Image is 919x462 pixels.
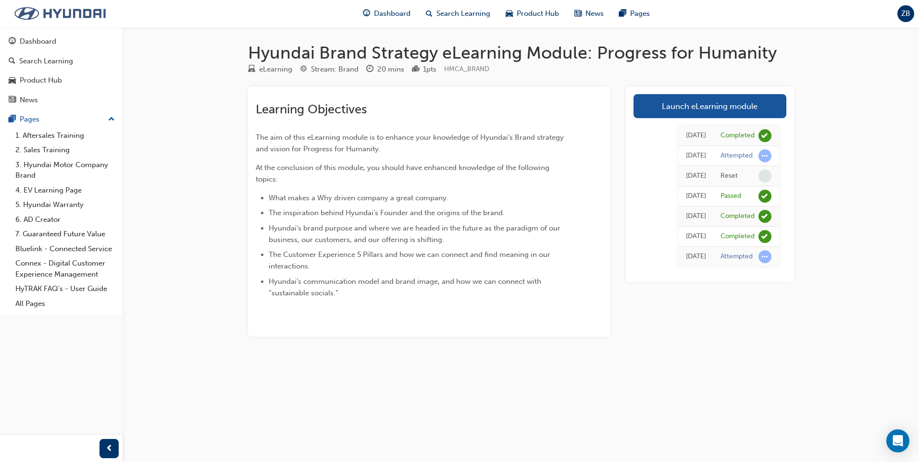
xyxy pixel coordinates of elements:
div: Tue Apr 22 2025 10:59:01 GMT+1000 (Australian Eastern Standard Time) [686,170,706,182]
span: clock-icon [366,65,373,74]
a: 1. Aftersales Training [12,128,119,143]
a: News [4,91,119,109]
span: learningResourceType_ELEARNING-icon [248,65,255,74]
button: Pages [4,110,119,128]
a: Bluelink - Connected Service [12,242,119,256]
a: Connex - Digital Customer Experience Management [12,256,119,281]
span: News [585,8,604,19]
a: 3. Hyundai Motor Company Brand [12,158,119,183]
span: pages-icon [619,8,626,20]
a: Dashboard [4,33,119,50]
a: guage-iconDashboard [355,4,418,24]
span: car-icon [9,76,16,85]
span: Hyundai’s brand purpose and where we are headed in the future as the paradigm of our business, ou... [269,224,562,244]
a: pages-iconPages [611,4,658,24]
a: Search Learning [4,52,119,70]
div: Attempted [720,252,753,261]
div: Tue Apr 22 2025 10:37:01 GMT+1000 (Australian Eastern Standard Time) [686,191,706,202]
div: 1 pts [423,64,436,75]
span: learningRecordVerb_COMPLETE-icon [758,230,771,243]
span: prev-icon [106,443,113,455]
div: Stream [300,63,359,75]
span: learningRecordVerb_ATTEMPT-icon [758,149,771,162]
div: eLearning [259,64,292,75]
div: Reset [720,171,738,181]
div: Tue Apr 22 2025 11:02:26 GMT+1000 (Australian Eastern Standard Time) [686,130,706,141]
span: news-icon [9,96,16,105]
div: News [20,95,38,106]
span: target-icon [300,65,307,74]
span: Learning resource code [444,65,489,73]
span: up-icon [108,113,115,126]
div: Tue Apr 22 2025 09:00:53 GMT+1000 (Australian Eastern Standard Time) [686,251,706,262]
button: DashboardSearch LearningProduct HubNews [4,31,119,110]
span: Hyundai’s communication model and brand image, and how we can connect with “sustainable socials.” [269,277,543,297]
a: 4. EV Learning Page [12,183,119,198]
span: guage-icon [363,8,370,20]
span: At the conclusion of this module, you should have enhanced knowledge of the following topics: [256,163,551,183]
span: Search Learning [436,8,490,19]
div: Completed [720,131,755,140]
span: Product Hub [517,8,559,19]
div: Completed [720,212,755,221]
span: learningRecordVerb_NONE-icon [758,170,771,182]
img: Trak [5,3,115,24]
a: car-iconProduct Hub [498,4,567,24]
span: search-icon [426,8,433,20]
a: All Pages [12,296,119,311]
span: news-icon [574,8,582,20]
div: Completed [720,232,755,241]
span: learningRecordVerb_COMPLETE-icon [758,210,771,223]
div: Tue Apr 22 2025 10:59:02 GMT+1000 (Australian Eastern Standard Time) [686,150,706,161]
span: podium-icon [412,65,419,74]
button: ZB [897,5,914,22]
div: Passed [720,192,741,201]
div: Tue Apr 22 2025 10:37:01 GMT+1000 (Australian Eastern Standard Time) [686,211,706,222]
span: The inspiration behind Hyundai’s Founder and the origins of the brand. [269,208,505,217]
span: learningRecordVerb_COMPLETE-icon [758,129,771,142]
span: car-icon [506,8,513,20]
span: guage-icon [9,37,16,46]
span: What makes a Why driven company a great company. [269,194,448,202]
div: Attempted [720,151,753,160]
div: Dashboard [20,36,56,47]
a: Launch eLearning module [633,94,786,118]
h1: Hyundai Brand Strategy eLearning Module: Progress for Humanity [248,42,794,63]
a: 5. Hyundai Warranty [12,197,119,212]
div: Search Learning [19,56,73,67]
div: Open Intercom Messenger [886,429,909,452]
div: Stream: Brand [311,64,359,75]
div: Points [412,63,436,75]
span: The aim of this eLearning module is to enhance your knowledge of Hyundai’s Brand strategy and vis... [256,133,566,153]
span: Dashboard [374,8,410,19]
a: 7. Guaranteed Future Value [12,227,119,242]
div: Pages [20,114,39,125]
div: Type [248,63,292,75]
a: news-iconNews [567,4,611,24]
a: Product Hub [4,72,119,89]
a: 2. Sales Training [12,143,119,158]
div: Tue Apr 22 2025 10:36:52 GMT+1000 (Australian Eastern Standard Time) [686,231,706,242]
span: ZB [901,8,910,19]
span: Learning Objectives [256,102,367,117]
span: The Customer Experience 5 Pillars and how we can connect and find meaning in our interactions. [269,250,552,270]
div: Duration [366,63,404,75]
div: Product Hub [20,75,62,86]
a: 6. AD Creator [12,212,119,227]
a: search-iconSearch Learning [418,4,498,24]
span: learningRecordVerb_ATTEMPT-icon [758,250,771,263]
span: search-icon [9,57,15,66]
span: Pages [630,8,650,19]
a: HyTRAK FAQ's - User Guide [12,281,119,296]
span: learningRecordVerb_PASS-icon [758,190,771,203]
span: pages-icon [9,115,16,124]
div: 20 mins [377,64,404,75]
